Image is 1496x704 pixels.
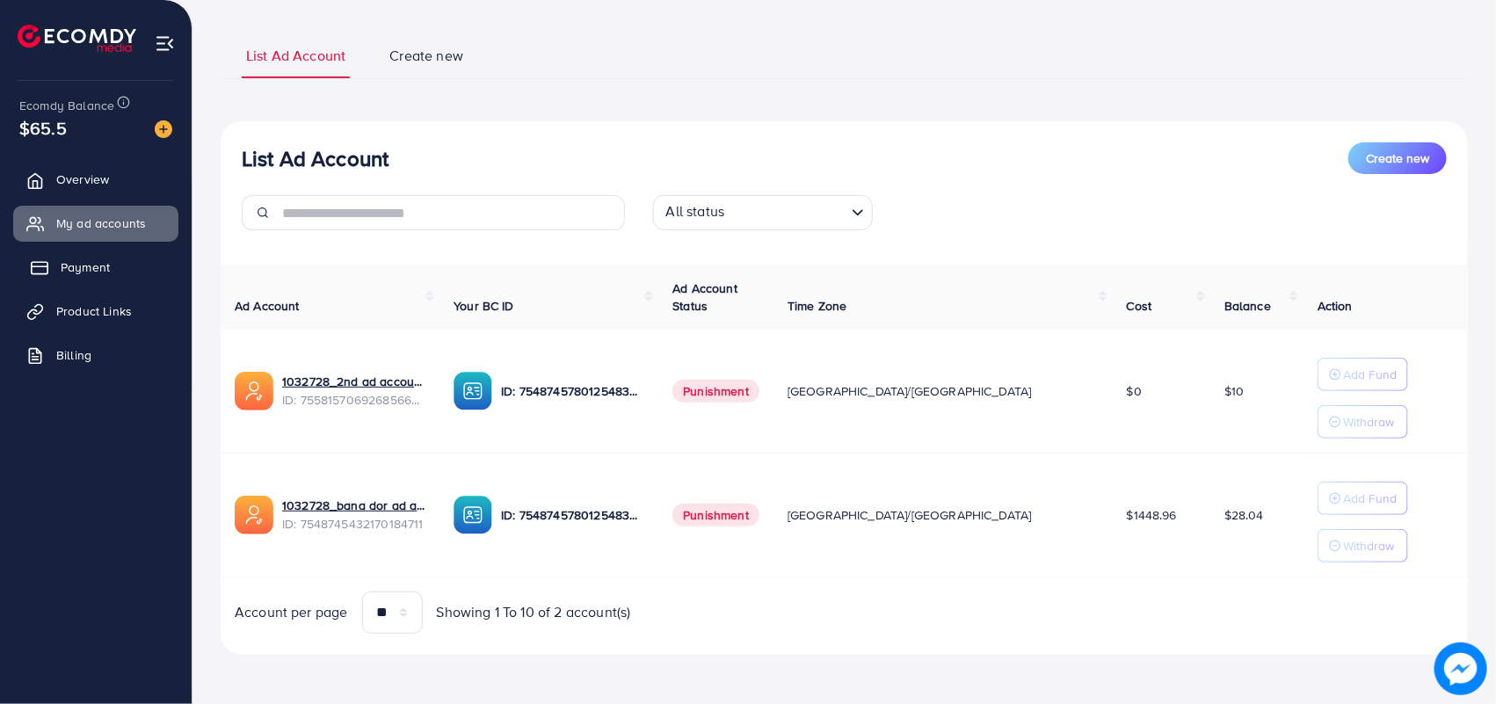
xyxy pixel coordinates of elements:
[1318,529,1408,562] button: Withdraw
[1366,149,1429,167] span: Create new
[282,515,425,533] span: ID: 7548745432170184711
[672,380,759,403] span: Punishment
[13,250,178,285] a: Payment
[13,162,178,197] a: Overview
[155,33,175,54] img: menu
[282,373,425,390] a: 1032728_2nd ad account Bana dora_1759771041180
[437,602,631,622] span: Showing 1 To 10 of 2 account(s)
[501,504,644,526] p: ID: 7548745780125483025
[788,382,1032,400] span: [GEOGRAPHIC_DATA]/[GEOGRAPHIC_DATA]
[730,199,844,226] input: Search for option
[13,206,178,241] a: My ad accounts
[1127,506,1177,524] span: $1448.96
[1318,405,1408,439] button: Withdraw
[501,381,644,402] p: ID: 7548745780125483025
[454,372,492,410] img: ic-ba-acc.ded83a64.svg
[61,258,110,276] span: Payment
[1348,142,1447,174] button: Create new
[1318,358,1408,391] button: Add Fund
[18,25,136,52] img: logo
[19,97,114,114] span: Ecomdy Balance
[788,506,1032,524] span: [GEOGRAPHIC_DATA]/[GEOGRAPHIC_DATA]
[672,504,759,526] span: Punishment
[56,171,109,188] span: Overview
[1343,411,1394,432] p: Withdraw
[282,497,425,533] div: <span class='underline'>1032728_bana dor ad account 1_1757579407255</span></br>7548745432170184711
[282,497,425,514] a: 1032728_bana dor ad account 1_1757579407255
[235,602,348,622] span: Account per page
[1343,488,1397,509] p: Add Fund
[282,391,425,409] span: ID: 7558157069268566023
[242,146,389,171] h3: List Ad Account
[788,297,846,315] span: Time Zone
[1224,382,1244,400] span: $10
[653,195,873,230] div: Search for option
[389,46,463,66] span: Create new
[282,373,425,409] div: <span class='underline'>1032728_2nd ad account Bana dora_1759771041180</span></br>755815706926856...
[235,372,273,410] img: ic-ads-acc.e4c84228.svg
[1224,506,1264,524] span: $28.04
[672,279,737,315] span: Ad Account Status
[663,198,729,226] span: All status
[1343,364,1397,385] p: Add Fund
[13,337,178,373] a: Billing
[235,297,300,315] span: Ad Account
[1343,535,1394,556] p: Withdraw
[1318,297,1353,315] span: Action
[56,302,132,320] span: Product Links
[155,120,172,138] img: image
[1318,482,1408,515] button: Add Fund
[56,346,91,364] span: Billing
[235,496,273,534] img: ic-ads-acc.e4c84228.svg
[56,214,146,232] span: My ad accounts
[13,294,178,329] a: Product Links
[1127,382,1142,400] span: $0
[1127,297,1152,315] span: Cost
[246,46,345,66] span: List Ad Account
[1224,297,1271,315] span: Balance
[19,115,67,141] span: $65.5
[454,496,492,534] img: ic-ba-acc.ded83a64.svg
[454,297,514,315] span: Your BC ID
[1434,642,1487,695] img: image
